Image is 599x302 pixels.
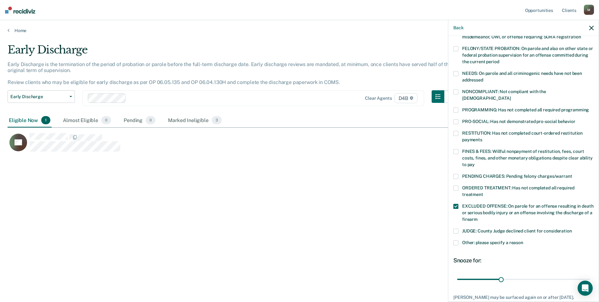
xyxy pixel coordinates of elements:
[8,114,52,127] div: Eligible Now
[5,7,35,14] img: Recidiviz
[462,174,572,179] span: PENDING CHARGES: Pending felony charges/warrant
[462,89,546,101] span: NONCOMPLIANT: Not compliant with the [DEMOGRAPHIC_DATA]
[584,5,594,15] div: M
[462,204,593,222] span: EXCLUDED OFFENSE: On parole for an offense resulting in death or serious bodily injury or an offe...
[462,185,574,197] span: ORDERED TREATMENT: Has not completed all required treatment
[462,131,583,142] span: RESTITUTION: Has not completed court-ordered restitution payments
[395,93,417,103] span: D4B
[462,240,523,245] span: Other: please specify a reason
[8,28,591,33] a: Home
[453,295,594,300] div: [PERSON_NAME] may be surfaced again on or after [DATE].
[101,116,111,124] span: 0
[62,114,112,127] div: Almost Eligible
[462,28,581,39] span: SUSPECTED OFFENSE: Suspected of a felony, assaultive misdemeanor, OWI, or offense requiring SORA ...
[8,133,518,158] div: CaseloadOpportunityCell-0235534
[462,107,589,112] span: PROGRAMMING: Has not completed all required programming
[578,281,593,296] div: Open Intercom Messenger
[41,116,50,124] span: 1
[8,43,457,61] div: Early Discharge
[146,116,155,124] span: 0
[462,119,575,124] span: PRO-SOCIAL: Has not demonstrated pro-social behavior
[462,149,593,167] span: FINES & FEES: Willful nonpayment of restitution, fees, court costs, fines, and other monetary obl...
[212,116,222,124] span: 3
[462,46,593,64] span: FELONY/STATE PROBATION: On parole and also on other state or federal probation supervision for an...
[10,94,67,99] span: Early Discharge
[453,257,594,264] div: Snooze for:
[8,61,454,86] p: Early Discharge is the termination of the period of probation or parole before the full-term disc...
[365,96,392,101] div: Clear agents
[462,228,572,233] span: JUDGE: County Judge declined client for consideration
[167,114,223,127] div: Marked Ineligible
[462,71,582,82] span: NEEDS: On parole and all criminogenic needs have not been addressed
[453,25,463,31] button: Back
[122,114,157,127] div: Pending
